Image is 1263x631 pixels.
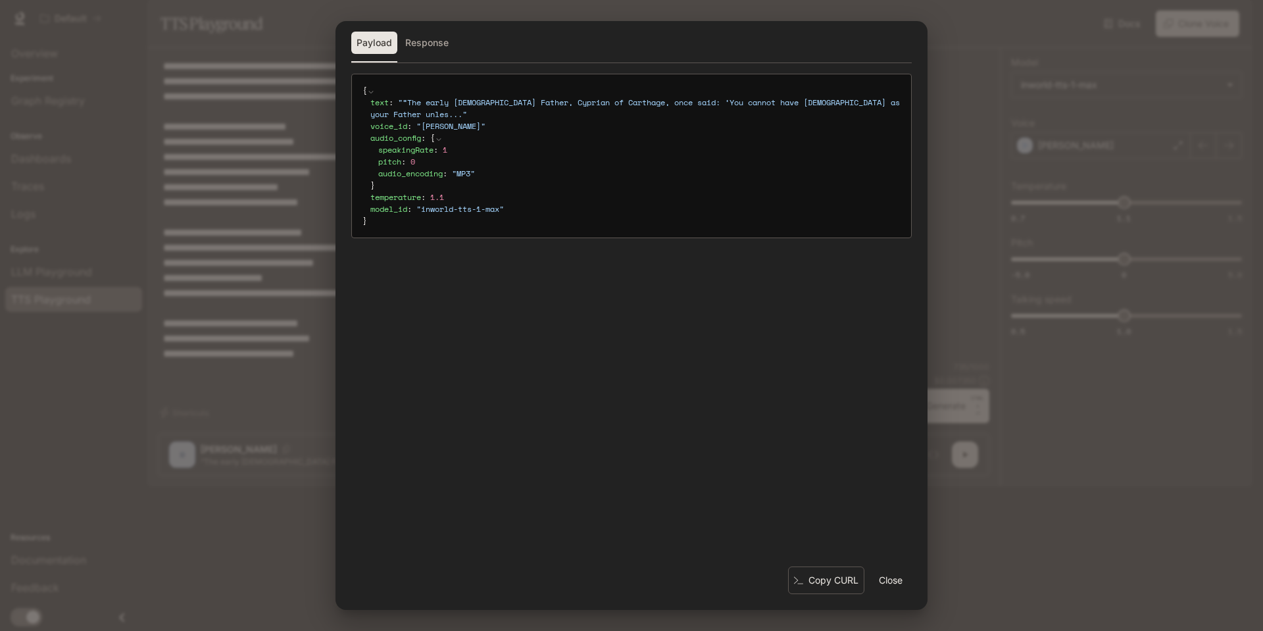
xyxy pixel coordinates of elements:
[362,85,367,96] span: {
[370,203,901,215] div: :
[370,180,375,191] span: }
[452,168,475,179] span: " MP3 "
[378,168,443,179] span: audio_encoding
[378,168,901,180] div: :
[370,120,901,132] div: :
[870,567,912,593] button: Close
[370,120,407,132] span: voice_id
[378,144,901,156] div: :
[788,567,864,595] button: Copy CURL
[400,32,454,54] button: Response
[362,215,367,226] span: }
[416,203,504,215] span: " inworld-tts-1-max "
[430,132,435,143] span: {
[370,97,901,120] div: :
[430,191,444,203] span: 1.1
[378,156,401,167] span: pitch
[370,132,421,143] span: audio_config
[410,156,415,167] span: 0
[370,97,389,108] span: text
[443,144,447,155] span: 1
[370,203,407,215] span: model_id
[370,191,421,203] span: temperature
[370,191,901,203] div: :
[378,156,901,168] div: :
[416,120,485,132] span: " [PERSON_NAME] "
[370,97,900,120] span: " “The early [DEMOGRAPHIC_DATA] Father, Cyprian of Carthage, once said: ‘You cannot have [DEMOGRA...
[378,144,433,155] span: speakingRate
[370,132,901,191] div: :
[351,32,397,54] button: Payload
